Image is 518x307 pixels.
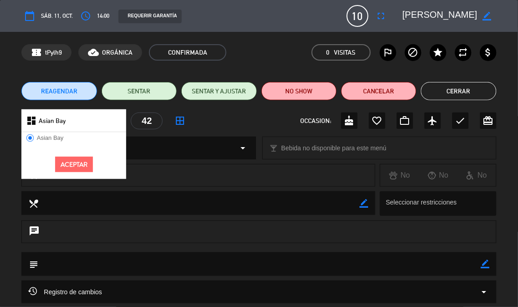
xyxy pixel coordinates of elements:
i: check [455,115,466,126]
i: outlined_flag [383,47,394,58]
span: 14:00 [97,11,109,21]
i: cloud_done [88,47,99,58]
i: local_bar [270,144,278,153]
div: 42 [131,113,163,129]
i: attach_money [483,47,494,58]
span: tPylh9 [45,47,62,58]
div: REQUERIR GARANTÍA [118,10,181,23]
i: repeat [458,47,469,58]
span: OCCASION: [301,116,332,126]
i: work_outline [400,115,410,126]
i: airplanemode_active [427,115,438,126]
span: ORGÁNICA [102,47,133,58]
span: confirmation_number [31,47,42,58]
button: calendar_today [21,8,38,24]
i: calendar_today [24,10,35,21]
i: border_color [481,260,490,268]
i: card_giftcard [483,115,494,126]
i: arrow_drop_down [479,287,490,297]
button: REAGENDAR [21,82,97,100]
button: access_time [77,8,94,24]
div: No [457,169,496,181]
i: chat [29,225,40,238]
label: Asian Bay [37,135,64,141]
i: border_color [483,12,492,20]
i: local_dining [28,198,38,208]
i: block [408,47,419,58]
span: 0 [327,47,330,58]
i: border_color [360,199,369,208]
button: fullscreen [373,8,390,24]
button: Aceptar [55,157,93,173]
i: favorite_border [372,115,383,126]
i: star [433,47,444,58]
em: Visitas [334,47,356,58]
i: subject [28,259,38,269]
span: Bebida no disponible para este menú [282,143,387,153]
button: Cerrar [421,82,496,100]
i: arrow_drop_down [238,143,249,153]
span: CONFIRMADA [149,44,226,61]
div: No [380,169,419,181]
span: sáb. 11, oct. [41,11,73,21]
button: SENTAR [102,82,177,100]
div: No [419,169,457,181]
button: Cancelar [341,82,416,100]
span: Asian Bay [39,116,66,126]
button: SENTAR Y AJUSTAR [181,82,256,100]
span: 10 [347,5,369,27]
i: dashboard [26,115,37,126]
i: border_all [174,115,185,126]
span: REAGENDAR [41,87,77,96]
i: cake [344,115,355,126]
i: fullscreen [376,10,387,21]
i: access_time [80,10,91,21]
button: NO SHOW [262,82,337,100]
span: Registro de cambios [28,287,102,297]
